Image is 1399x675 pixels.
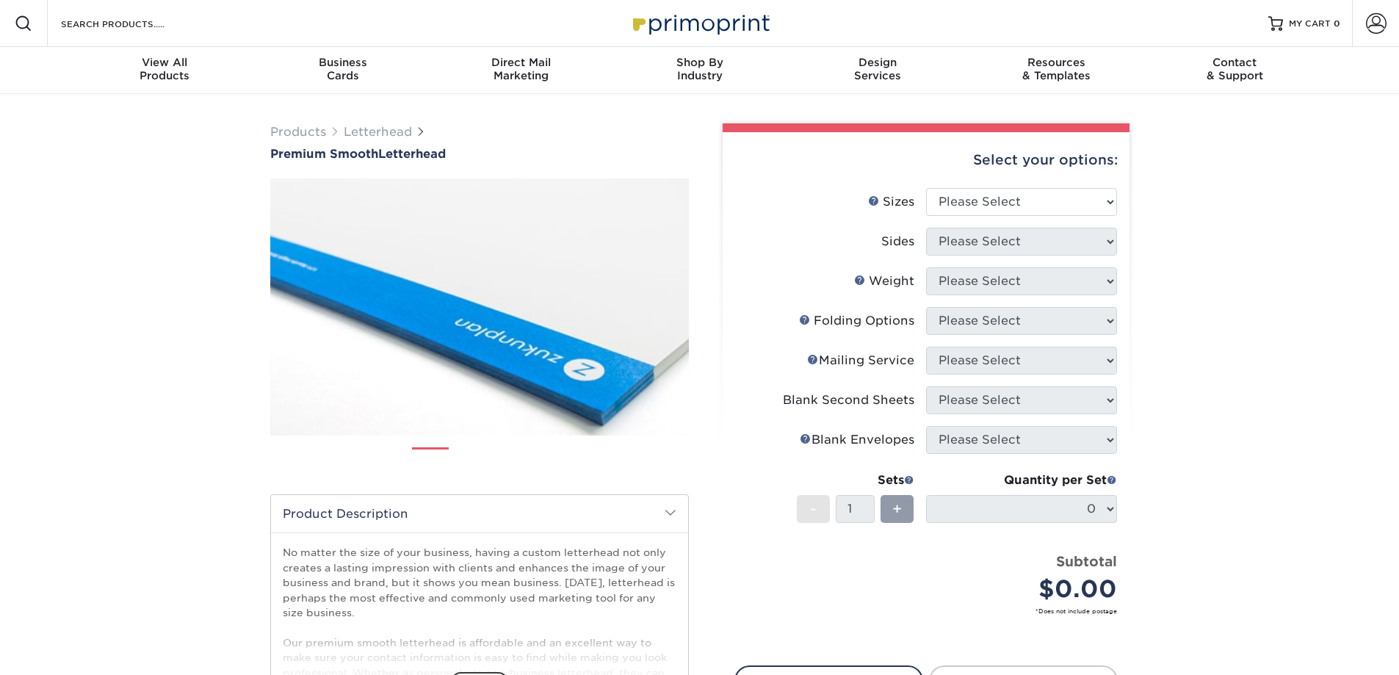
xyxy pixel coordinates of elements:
[868,193,914,211] div: Sizes
[253,56,432,82] div: Cards
[432,56,610,69] span: Direct Mail
[797,472,914,489] div: Sets
[432,56,610,82] div: Marketing
[967,56,1146,82] div: & Templates
[967,56,1146,69] span: Resources
[1146,56,1324,82] div: & Support
[1146,56,1324,69] span: Contact
[789,56,967,69] span: Design
[270,147,378,161] span: Premium Smooth
[76,56,254,82] div: Products
[967,47,1146,94] a: Resources& Templates
[270,147,689,161] a: Premium SmoothLetterhead
[432,47,610,94] a: Direct MailMarketing
[1146,47,1324,94] a: Contact& Support
[783,391,914,409] div: Blank Second Sheets
[626,7,773,39] img: Primoprint
[854,272,914,290] div: Weight
[789,47,967,94] a: DesignServices
[734,132,1118,188] div: Select your options:
[271,495,688,533] h2: Product Description
[610,56,789,69] span: Shop By
[789,56,967,82] div: Services
[76,56,254,69] span: View All
[892,498,902,520] span: +
[1334,18,1340,29] span: 0
[461,441,498,478] img: Letterhead 02
[937,571,1117,607] div: $0.00
[344,125,412,139] a: Letterhead
[412,442,449,479] img: Letterhead 01
[807,352,914,369] div: Mailing Service
[59,15,203,32] input: SEARCH PRODUCTS.....
[253,56,432,69] span: Business
[799,312,914,330] div: Folding Options
[1056,553,1117,569] strong: Subtotal
[610,47,789,94] a: Shop ByIndustry
[253,47,432,94] a: BusinessCards
[800,431,914,449] div: Blank Envelopes
[610,56,789,82] div: Industry
[510,441,547,478] img: Letterhead 03
[810,498,817,520] span: -
[270,147,689,161] h1: Letterhead
[270,162,689,452] img: Premium Smooth 01
[926,472,1117,489] div: Quantity per Set
[881,233,914,250] div: Sides
[746,607,1117,616] small: *Does not include postage
[76,47,254,94] a: View AllProducts
[270,125,326,139] a: Products
[1289,18,1331,30] span: MY CART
